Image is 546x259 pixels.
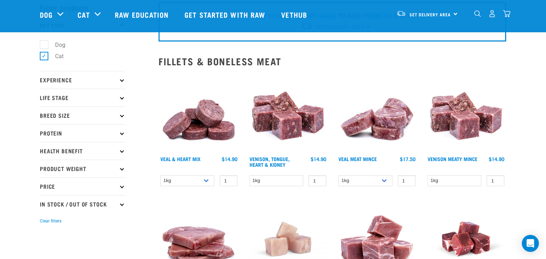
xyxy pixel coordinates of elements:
[44,40,68,49] label: Dog
[159,72,239,153] img: 1152 Veal Heart Medallions 01
[474,10,481,17] img: home-icon-1@2x.png
[220,175,237,186] input: 1
[503,10,510,17] img: home-icon@2x.png
[40,160,125,177] p: Product Weight
[428,158,477,160] a: Venison Meaty Mince
[40,124,125,142] p: Protein
[426,72,507,153] img: 1117 Venison Meat Mince 01
[274,0,316,29] a: Vethub
[222,156,237,162] div: $14.90
[40,142,125,160] p: Health Benefit
[40,71,125,89] p: Experience
[487,175,504,186] input: 1
[248,72,328,153] img: Pile Of Cubed Venison Tongue Mix For Pets
[44,52,66,61] label: Cat
[489,156,504,162] div: $14.90
[40,195,125,213] p: In Stock / Out Of Stock
[40,218,61,224] button: Clear filters
[309,175,326,186] input: 1
[337,72,417,153] img: 1160 Veal Meat Mince Medallions 01
[159,56,506,67] h2: Fillets & Boneless Meat
[77,9,90,20] a: Cat
[338,158,377,160] a: Veal Meat Mince
[400,156,416,162] div: $17.50
[160,158,200,160] a: Veal & Heart Mix
[522,235,539,252] div: Open Intercom Messenger
[177,0,274,29] a: Get started with Raw
[108,0,177,29] a: Raw Education
[409,13,451,16] span: Set Delivery Area
[40,177,125,195] p: Price
[40,89,125,106] p: Life Stage
[250,158,290,166] a: Venison, Tongue, Heart & Kidney
[40,106,125,124] p: Breed Size
[488,10,496,17] img: user.png
[398,175,416,186] input: 1
[311,156,326,162] div: $14.90
[396,10,406,17] img: van-moving.png
[40,9,53,20] a: Dog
